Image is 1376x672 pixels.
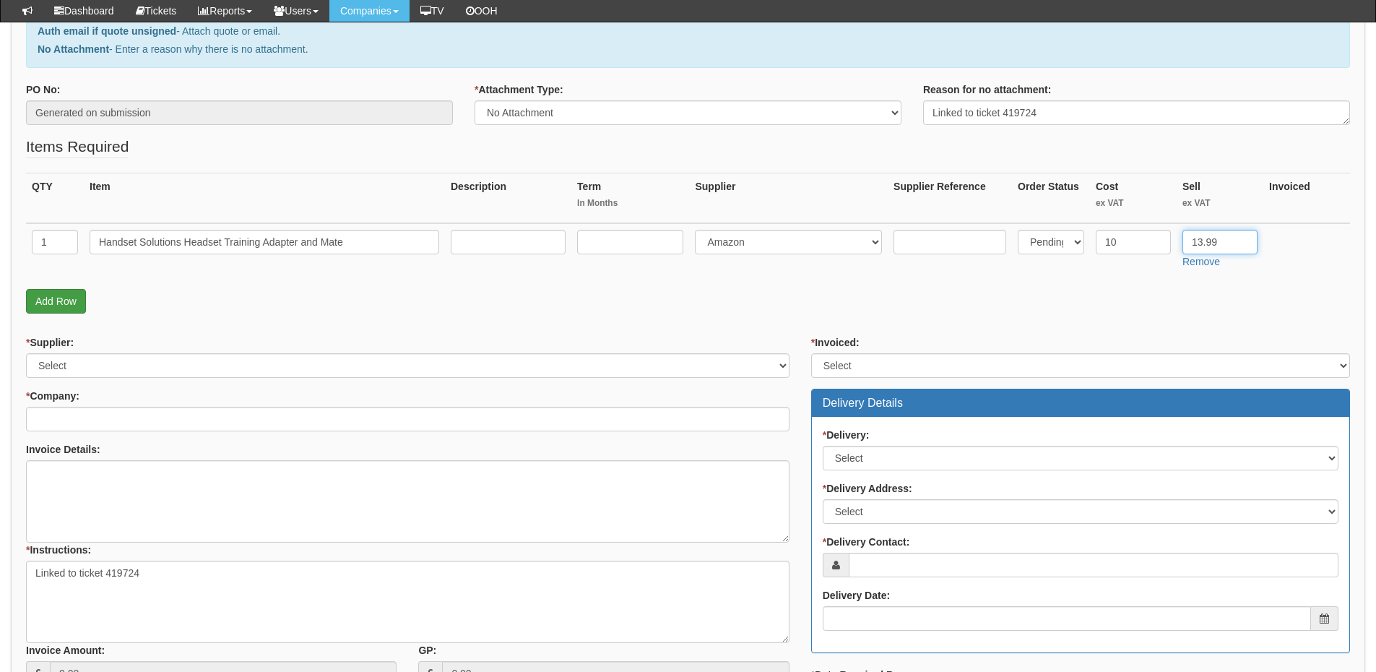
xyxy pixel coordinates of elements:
[1096,197,1171,210] small: ex VAT
[823,397,1338,410] h3: Delivery Details
[1182,256,1220,267] a: Remove
[26,442,100,457] label: Invoice Details:
[84,173,445,223] th: Item
[689,173,888,223] th: Supplier
[38,25,176,37] b: Auth email if quote unsigned
[445,173,571,223] th: Description
[823,588,890,603] label: Delivery Date:
[26,643,105,658] label: Invoice Amount:
[26,173,84,223] th: QTY
[26,389,79,403] label: Company:
[1263,173,1350,223] th: Invoiced
[577,197,683,210] small: In Months
[26,82,60,97] label: PO No:
[38,24,1338,38] p: - Attach quote or email.
[823,428,870,442] label: Delivery:
[1090,173,1177,223] th: Cost
[1177,173,1263,223] th: Sell
[823,481,912,496] label: Delivery Address:
[1182,197,1258,210] small: ex VAT
[823,535,910,549] label: Delivery Contact:
[26,289,86,314] a: Add Row
[811,335,860,350] label: Invoiced:
[888,173,1012,223] th: Supplier Reference
[923,82,1051,97] label: Reason for no attachment:
[1012,173,1090,223] th: Order Status
[38,42,1338,56] p: - Enter a reason why there is no attachment.
[26,136,129,158] legend: Items Required
[418,643,436,658] label: GP:
[475,82,563,97] label: Attachment Type:
[571,173,689,223] th: Term
[26,335,74,350] label: Supplier:
[26,543,91,557] label: Instructions:
[38,43,109,55] b: No Attachment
